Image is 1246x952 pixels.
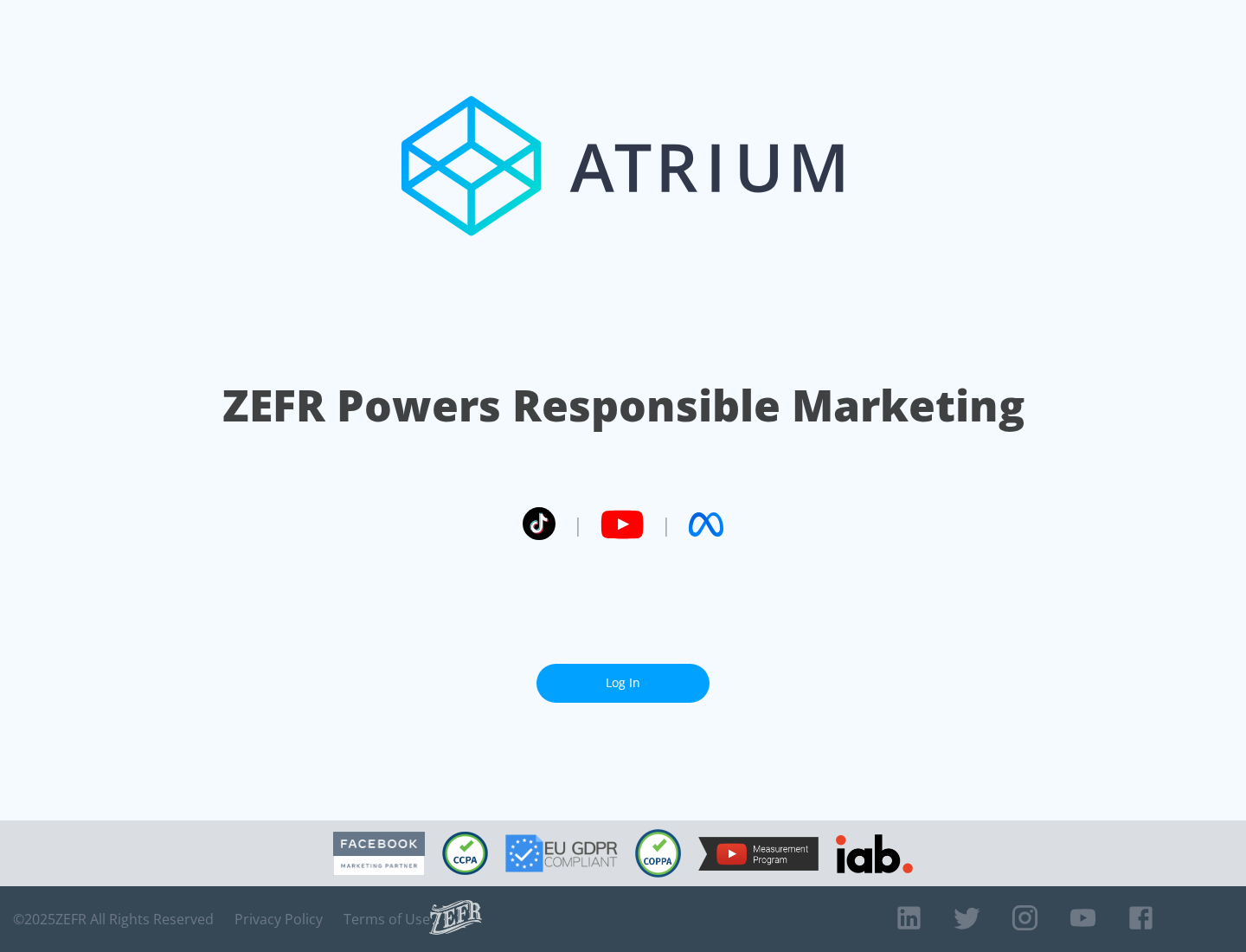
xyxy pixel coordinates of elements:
a: Privacy Policy [234,910,323,928]
img: COPPA Compliant [635,829,681,878]
a: Terms of Use [344,910,430,928]
img: YouTube Measurement Program [698,837,819,871]
span: © 2025 ZEFR All Rights Reserved [13,910,214,928]
span: | [573,511,583,537]
img: CCPA Compliant [442,832,488,875]
img: Facebook Marketing Partner [333,832,425,876]
img: IAB [836,834,913,873]
h1: ZEFR Powers Responsible Marketing [222,376,1024,435]
span: | [661,511,671,537]
a: Log In [536,664,710,703]
img: GDPR Compliant [505,834,618,872]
